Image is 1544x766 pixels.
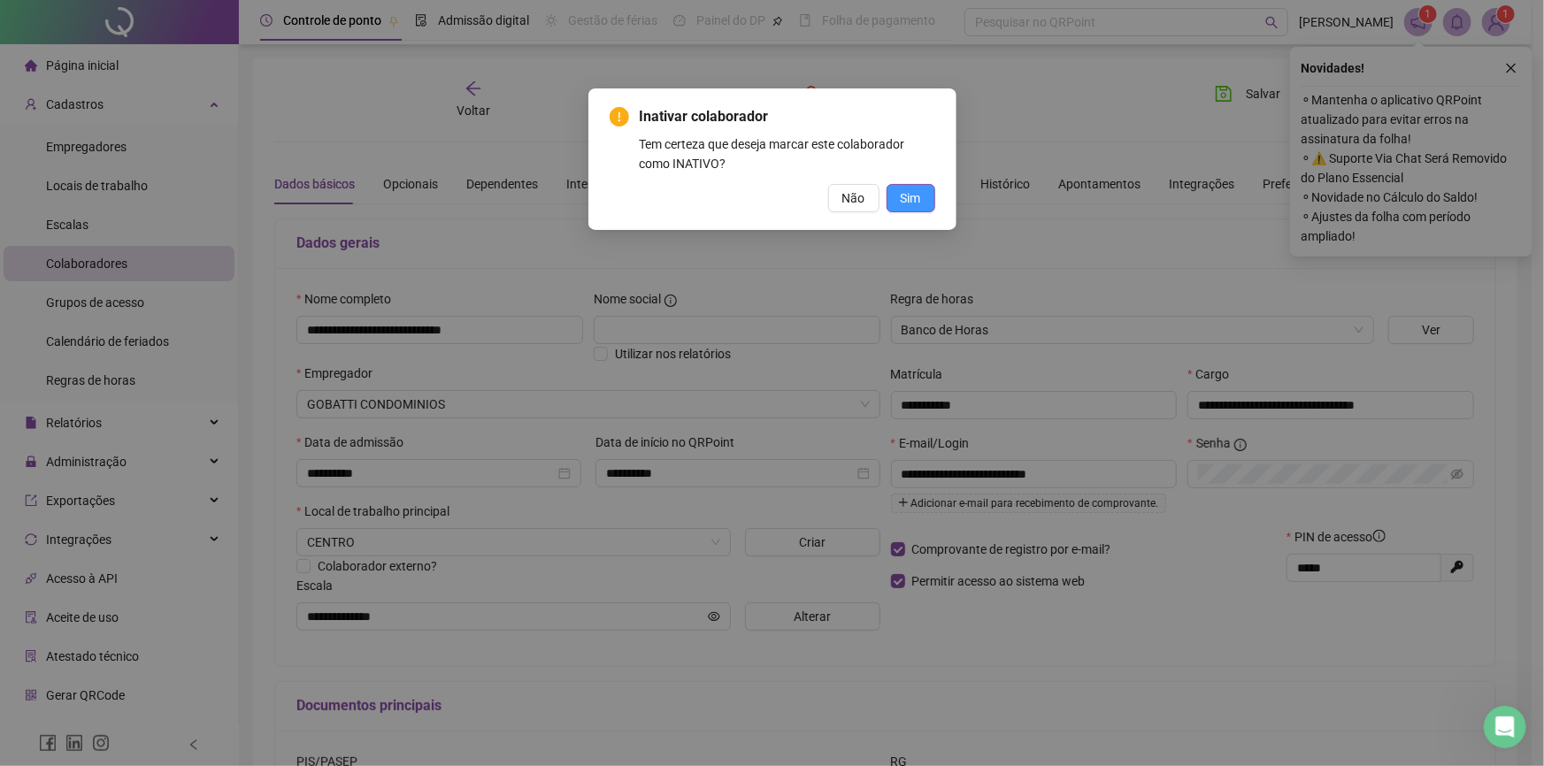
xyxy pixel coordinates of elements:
[842,188,865,208] span: Não
[640,134,935,173] div: Tem certeza que deseja marcar este colaborador como INATIVO?
[1484,706,1526,748] iframe: Intercom live chat
[828,184,880,212] button: Não
[887,184,935,212] button: Sim
[610,107,629,126] span: exclamation-circle
[901,188,921,208] span: Sim
[640,106,935,127] span: Inativar colaborador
